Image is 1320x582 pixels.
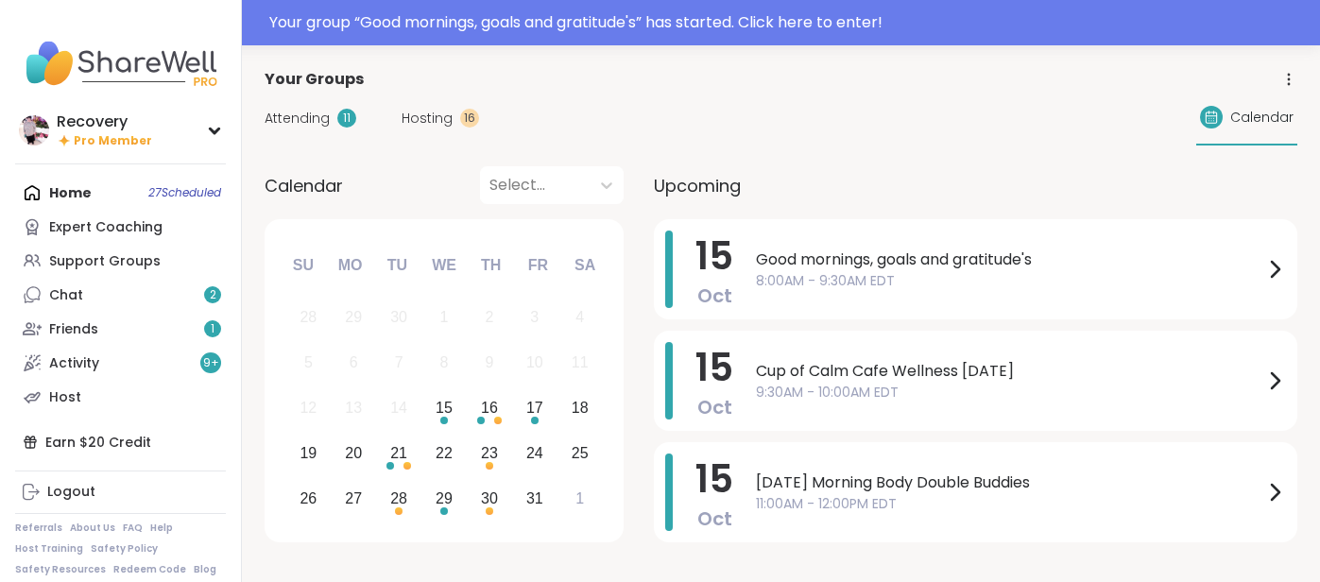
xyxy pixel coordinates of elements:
div: Choose Tuesday, October 28th, 2025 [379,478,420,519]
div: 20 [345,440,362,466]
div: 19 [300,440,317,466]
span: 8:00AM - 9:30AM EDT [756,271,1263,291]
span: Hosting [402,109,453,128]
div: Choose Wednesday, October 22nd, 2025 [424,433,465,473]
div: 5 [304,350,313,375]
div: Earn $20 Credit [15,425,226,459]
div: 7 [395,350,403,375]
div: 13 [345,395,362,420]
div: 11 [337,109,356,128]
a: Expert Coaching [15,210,226,244]
span: 15 [695,453,733,505]
span: Good mornings, goals and gratitude's [756,248,1263,271]
div: Recovery [57,111,152,132]
a: Referrals [15,522,62,535]
div: 11 [572,350,589,375]
div: Choose Thursday, October 23rd, 2025 [470,433,510,473]
div: 25 [572,440,589,466]
div: Support Groups [49,252,161,271]
div: 21 [390,440,407,466]
a: About Us [70,522,115,535]
span: Cup of Calm Cafe Wellness [DATE] [756,360,1263,383]
div: Choose Sunday, October 19th, 2025 [288,433,329,473]
div: 30 [481,486,498,511]
div: Th [471,245,512,286]
a: Host Training [15,542,83,556]
a: Chat2 [15,278,226,312]
div: Not available Tuesday, October 14th, 2025 [379,388,420,429]
span: Attending [265,109,330,128]
div: 9 [485,350,493,375]
div: Activity [49,354,99,373]
div: Choose Sunday, October 26th, 2025 [288,478,329,519]
div: 14 [390,395,407,420]
div: Choose Tuesday, October 21st, 2025 [379,433,420,473]
div: 28 [390,486,407,511]
a: Host [15,380,226,414]
div: Chat [49,286,83,305]
div: 6 [350,350,358,375]
div: 28 [300,304,317,330]
div: Not available Monday, October 13th, 2025 [334,388,374,429]
div: 16 [481,395,498,420]
div: Choose Thursday, October 30th, 2025 [470,478,510,519]
div: Choose Friday, October 17th, 2025 [514,388,555,429]
div: Not available Thursday, October 2nd, 2025 [470,298,510,338]
span: 15 [695,341,733,394]
div: 24 [526,440,543,466]
div: 23 [481,440,498,466]
div: Not available Sunday, October 12th, 2025 [288,388,329,429]
div: Choose Monday, October 20th, 2025 [334,433,374,473]
div: 1 [440,304,449,330]
span: Calendar [265,173,343,198]
div: Su [283,245,324,286]
div: 17 [526,395,543,420]
div: Choose Thursday, October 16th, 2025 [470,388,510,429]
div: 18 [572,395,589,420]
span: Oct [697,505,732,532]
a: Redeem Code [113,563,186,576]
div: Mo [329,245,370,286]
div: 16 [460,109,479,128]
div: Choose Saturday, October 18th, 2025 [559,388,600,429]
div: 3 [530,304,539,330]
div: Choose Friday, October 31st, 2025 [514,478,555,519]
span: 2 [210,287,216,303]
div: 2 [485,304,493,330]
div: Not available Tuesday, September 30th, 2025 [379,298,420,338]
div: 26 [300,486,317,511]
div: Not available Sunday, October 5th, 2025 [288,343,329,384]
div: Not available Saturday, October 4th, 2025 [559,298,600,338]
a: Logout [15,475,226,509]
div: Choose Saturday, October 25th, 2025 [559,433,600,473]
div: Not available Wednesday, October 8th, 2025 [424,343,465,384]
span: Oct [697,394,732,420]
div: Not available Saturday, October 11th, 2025 [559,343,600,384]
div: Not available Tuesday, October 7th, 2025 [379,343,420,384]
img: ShareWell Nav Logo [15,30,226,96]
div: 27 [345,486,362,511]
img: Recovery [19,115,49,145]
span: 1 [211,321,214,337]
a: Help [150,522,173,535]
div: Not available Thursday, October 9th, 2025 [470,343,510,384]
a: Safety Policy [91,542,158,556]
a: Support Groups [15,244,226,278]
span: Oct [697,282,732,309]
a: FAQ [123,522,143,535]
div: 30 [390,304,407,330]
a: Friends1 [15,312,226,346]
span: 9:30AM - 10:00AM EDT [756,383,1263,402]
a: Safety Resources [15,563,106,576]
div: 12 [300,395,317,420]
div: Choose Monday, October 27th, 2025 [334,478,374,519]
div: 8 [440,350,449,375]
span: 11:00AM - 12:00PM EDT [756,494,1263,514]
div: Your group “ Good mornings, goals and gratitude's ” has started. Click here to enter! [269,11,1309,34]
div: Not available Friday, October 3rd, 2025 [514,298,555,338]
div: Choose Saturday, November 1st, 2025 [559,478,600,519]
div: 1 [575,486,584,511]
div: 15 [436,395,453,420]
div: 29 [436,486,453,511]
div: Not available Monday, October 6th, 2025 [334,343,374,384]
